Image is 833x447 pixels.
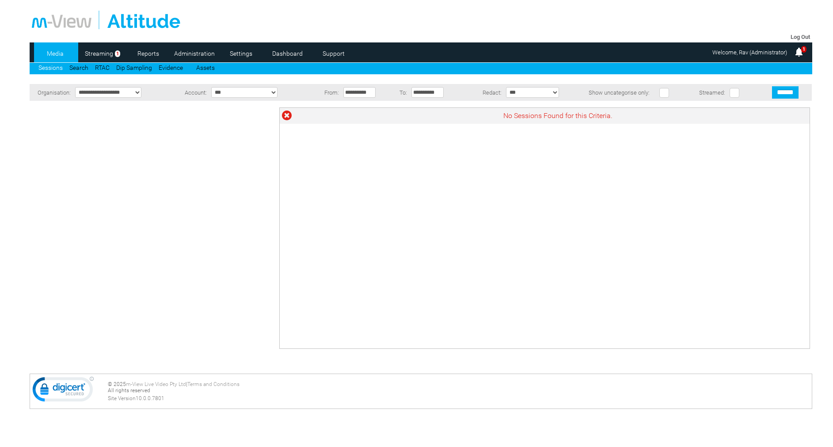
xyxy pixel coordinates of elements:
span: 10.0.0.7801 [136,395,164,401]
a: m-View Live Video Pty Ltd [126,381,186,387]
a: Streaming [80,47,118,60]
a: Settings [220,47,262,60]
a: Dip Sampling [116,64,152,71]
td: Organisation: [30,84,73,101]
span: 1 [801,46,806,53]
a: Administration [173,47,216,60]
a: Media [34,47,77,60]
img: bell25.png [794,47,804,57]
span: No Sessions Found for this Criteria. [503,111,612,120]
a: Reports [127,47,170,60]
span: Streamed: [699,89,725,96]
a: Evidence [159,64,183,71]
div: © 2025 | All rights reserved [108,381,810,401]
a: Search [69,64,88,71]
a: Assets [196,64,215,71]
div: Site Version [108,395,810,401]
td: Redact: [460,84,504,101]
a: Sessions [38,64,63,71]
td: Account: [172,84,209,101]
a: Terms and Conditions [187,381,240,387]
td: To: [392,84,409,101]
span: Show uncategorise only: [589,89,650,96]
a: RTAC [95,64,110,71]
a: Support [312,47,355,60]
span: Welcome, Rav (Administrator) [712,49,787,56]
a: Dashboard [266,47,309,60]
span: 1 [115,50,120,57]
img: DigiCert Secured Site Seal [32,376,94,406]
td: From: [314,84,341,101]
a: Log Out [791,34,810,40]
